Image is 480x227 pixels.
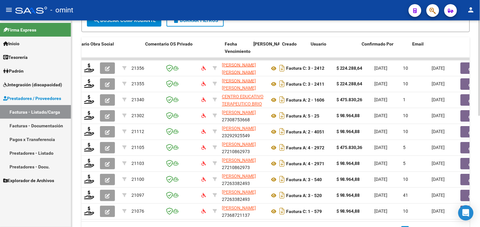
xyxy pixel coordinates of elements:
datatable-header-cell: Fecha Vencimiento [222,37,251,65]
span: 21105 [131,145,144,150]
div: 27308753668 [222,109,265,123]
span: [DATE] [432,177,445,182]
strong: $ 224.288,64 [336,82,363,87]
strong: $ 98.964,88 [336,129,360,134]
span: 10 [403,82,408,87]
strong: Factura C: 3 - 2412 [286,66,324,71]
span: Firma Express [3,26,36,33]
span: [DATE] [432,66,445,71]
strong: $ 475.830,36 [336,145,363,150]
strong: Factura A: 4 - 2971 [286,161,324,167]
strong: $ 224.288,64 [336,66,363,71]
span: 21100 [131,177,144,182]
span: [DATE] [375,193,388,198]
strong: Factura A: 2 - 1606 [286,98,324,103]
span: 1 [403,97,406,103]
datatable-header-cell: Comentario OS Privado [143,37,222,65]
strong: Factura C: 3 - 2411 [286,82,324,87]
strong: Factura A: 4 - 2972 [286,145,324,151]
strong: $ 98.964,88 [336,209,360,214]
datatable-header-cell: Fecha Confimado [251,37,279,65]
span: Fecha Vencimiento [225,41,251,54]
strong: $ 98.964,88 [336,161,360,166]
span: [DATE] [432,113,445,118]
span: 10 [403,209,408,214]
span: [DATE] [375,113,388,118]
div: 27148665473 [222,77,265,91]
i: Descargar documento [278,127,286,137]
span: Creado [282,41,297,46]
strong: $ 475.830,26 [336,97,363,103]
span: 10 [403,66,408,71]
div: 27148665473 [222,61,265,75]
span: Inicio [3,40,19,47]
datatable-header-cell: Usuario [308,37,359,65]
span: [PERSON_NAME] [222,158,256,163]
span: Comentario OS Privado [145,41,193,46]
strong: Factura A: 3 - 540 [286,177,322,182]
span: 21302 [131,113,144,118]
span: [DATE] [375,145,388,150]
span: [DATE] [432,145,445,150]
i: Descargar documento [278,111,286,121]
span: [DATE] [375,209,388,214]
span: [PERSON_NAME] [222,110,256,115]
div: 27263382493 [222,173,265,186]
span: Integración (discapacidad) [3,81,62,88]
div: 30716538105 [222,93,265,107]
span: 21340 [131,97,144,103]
span: [DATE] [375,82,388,87]
datatable-header-cell: Comentario Obra Social [63,37,143,65]
span: [DATE] [432,129,445,134]
span: [DATE] [432,97,445,103]
span: [PERSON_NAME] [222,126,256,131]
span: [DATE] [432,82,445,87]
span: - omint [50,3,73,17]
span: 21355 [131,82,144,87]
span: 10 [403,113,408,118]
span: Borrar Filtros [172,18,218,23]
div: 27263382493 [222,189,265,202]
span: Usuario [311,41,326,46]
datatable-header-cell: Creado [279,37,308,65]
span: 5 [403,161,406,166]
span: 10 [403,177,408,182]
span: 5 [403,145,406,150]
strong: Factura A: 2 - 4051 [286,130,324,135]
span: [PERSON_NAME] [222,174,256,179]
i: Descargar documento [278,159,286,169]
i: Descargar documento [278,174,286,185]
span: Padrón [3,67,24,74]
strong: Factura A: 5 - 25 [286,114,319,119]
span: [DATE] [375,66,388,71]
strong: $ 98.964,88 [336,177,360,182]
strong: Factura A: 3 - 520 [286,193,322,198]
span: [DATE] [432,193,445,198]
span: Tesorería [3,54,28,61]
span: Confirmado Por [362,41,393,46]
datatable-header-cell: Email [410,37,474,65]
i: Descargar documento [278,143,286,153]
span: Prestadores / Proveedores [3,95,61,102]
strong: Factura C: 1 - 579 [286,209,322,214]
i: Descargar documento [278,206,286,216]
span: [DATE] [375,177,388,182]
span: [DATE] [375,97,388,103]
div: 27210862973 [222,157,265,170]
span: 41 [403,193,408,198]
span: Email [413,41,424,46]
span: CENTRO EDUCATIVO TERAPEUTICO BRIO S.A. [222,94,264,114]
i: Descargar documento [278,190,286,201]
span: [DATE] [432,209,445,214]
span: [DATE] [375,129,388,134]
i: Descargar documento [278,63,286,73]
strong: $ 98.964,88 [336,193,360,198]
div: 23292925549 [222,125,265,138]
span: [PERSON_NAME] [PERSON_NAME] [222,62,256,75]
div: Open Intercom Messenger [458,205,474,221]
div: 27368721137 [222,205,265,218]
span: [DATE] [432,161,445,166]
span: Comentario Obra Social [66,41,114,46]
span: [PERSON_NAME] [253,41,288,46]
span: 21112 [131,129,144,134]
